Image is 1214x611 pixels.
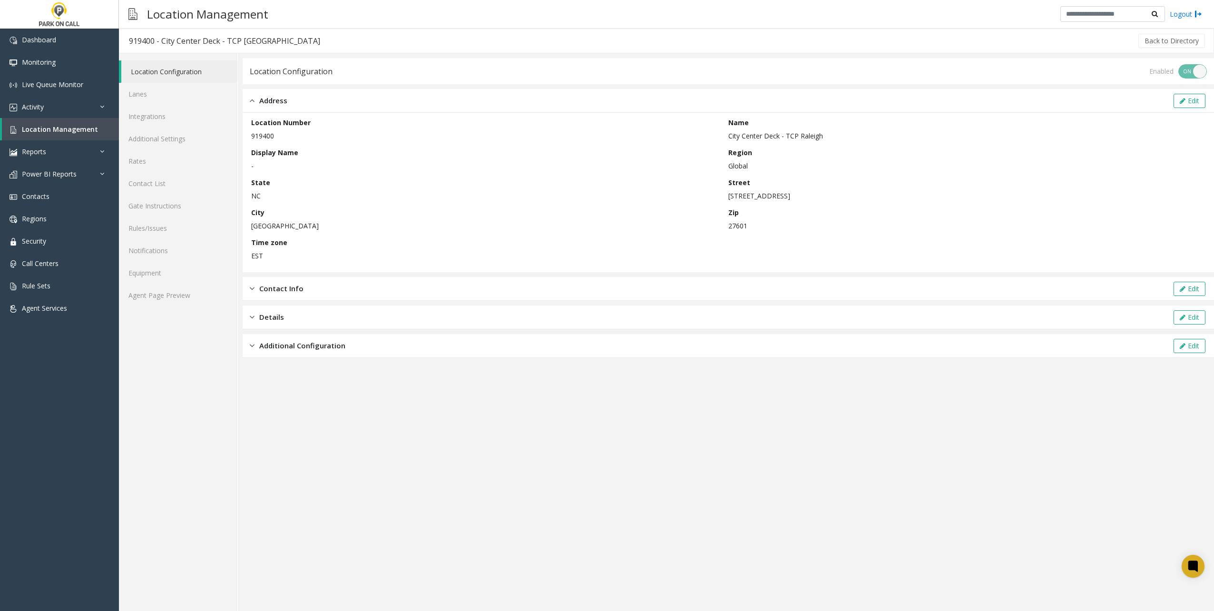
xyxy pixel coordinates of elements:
[728,161,1201,171] p: Global
[250,312,255,323] img: closed
[22,259,59,268] span: Call Centers
[1149,66,1174,76] div: Enabled
[142,2,273,26] h3: Location Management
[22,125,98,134] span: Location Management
[251,118,311,128] label: Location Number
[1174,94,1205,108] button: Edit
[250,340,255,351] img: closed
[251,237,287,247] label: Time zone
[119,150,237,172] a: Rates
[259,312,284,323] span: Details
[121,60,237,83] a: Location Configuration
[250,283,255,294] img: closed
[119,83,237,105] a: Lanes
[119,284,237,306] a: Agent Page Preview
[10,37,17,44] img: 'icon'
[728,191,1201,201] p: [STREET_ADDRESS]
[728,148,752,158] label: Region
[251,131,724,141] p: 919400
[119,195,237,217] a: Gate Instructions
[1194,9,1202,19] img: logout
[119,239,237,262] a: Notifications
[22,58,56,67] span: Monitoring
[728,207,739,217] label: Zip
[22,281,50,290] span: Rule Sets
[250,65,333,78] div: Location Configuration
[251,221,724,231] p: [GEOGRAPHIC_DATA]
[10,81,17,89] img: 'icon'
[10,283,17,290] img: 'icon'
[119,105,237,128] a: Integrations
[10,193,17,201] img: 'icon'
[1174,282,1205,296] button: Edit
[10,216,17,223] img: 'icon'
[22,214,47,223] span: Regions
[251,161,724,171] p: -
[10,238,17,246] img: 'icon'
[119,128,237,150] a: Additional Settings
[2,118,119,140] a: Location Management
[251,177,270,187] label: State
[259,340,345,351] span: Additional Configuration
[728,131,1201,141] p: City Center Deck - TCP Raleigh
[1138,34,1205,48] button: Back to Directory
[259,95,287,106] span: Address
[10,104,17,111] img: 'icon'
[22,169,77,178] span: Power BI Reports
[251,148,298,158] label: Display Name
[10,126,17,134] img: 'icon'
[22,237,46,246] span: Security
[22,147,46,156] span: Reports
[128,2,137,26] img: pageIcon
[10,148,17,156] img: 'icon'
[119,172,237,195] a: Contact List
[119,217,237,239] a: Rules/Issues
[22,80,83,89] span: Live Queue Monitor
[250,95,255,106] img: opened
[22,102,44,111] span: Activity
[728,177,750,187] label: Street
[259,283,303,294] span: Contact Info
[251,191,724,201] p: NC
[10,171,17,178] img: 'icon'
[10,260,17,268] img: 'icon'
[1174,339,1205,353] button: Edit
[22,192,49,201] span: Contacts
[1174,310,1205,325] button: Edit
[1170,9,1202,19] a: Logout
[22,304,67,313] span: Agent Services
[119,262,237,284] a: Equipment
[728,221,1201,231] p: 27601
[10,305,17,313] img: 'icon'
[22,35,56,44] span: Dashboard
[251,207,264,217] label: City
[251,251,724,261] p: EST
[10,59,17,67] img: 'icon'
[129,35,320,47] div: 919400 - City Center Deck - TCP [GEOGRAPHIC_DATA]
[728,118,749,128] label: Name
